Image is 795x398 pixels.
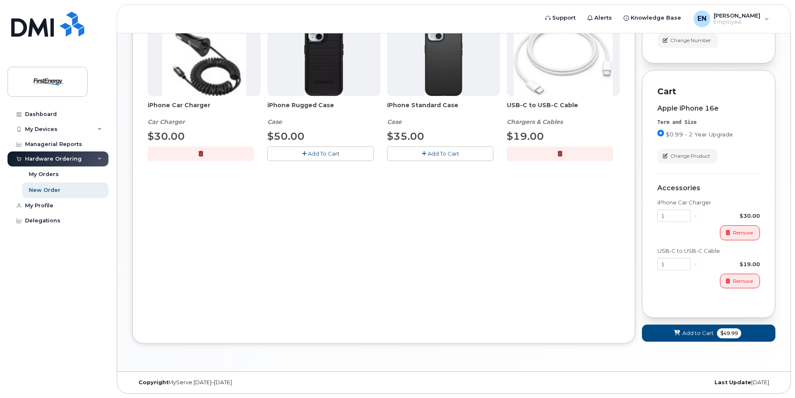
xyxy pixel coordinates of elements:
span: $0.99 - 2 Year Upgrade [666,131,733,138]
div: iPhone Car Charger [148,101,261,126]
span: $19.00 [507,130,544,142]
button: Remove [720,225,760,240]
span: Employee [714,19,760,25]
input: $0.99 - 2 Year Upgrade [657,130,664,136]
div: MyServe [DATE]–[DATE] [132,379,347,386]
button: Add to Cart $49.99 [642,325,775,342]
strong: Copyright [138,379,169,385]
div: $30.00 [700,212,760,220]
span: $30.00 [148,130,185,142]
img: USB-C.jpg [514,23,613,96]
span: Remove [733,229,753,237]
span: Knowledge Base [631,14,681,22]
em: Case [387,118,402,126]
a: Alerts [581,10,618,26]
div: Accessories [657,184,760,192]
span: [PERSON_NAME] [714,12,760,19]
div: USB-C to USB-C Cable [507,101,620,126]
span: $35.00 [387,130,424,142]
div: iPhone Standard Case [387,101,500,126]
em: Chargers & Cables [507,118,563,126]
em: Case [267,118,282,126]
button: Change Product [657,149,717,164]
a: Knowledge Base [618,10,687,26]
iframe: Messenger Launcher [759,362,789,392]
div: x [691,212,700,220]
button: Change Number [657,33,718,48]
span: iPhone Standard Case [387,101,500,118]
span: USB-C to USB-C Cable [507,101,620,118]
span: iPhone Car Charger [148,101,261,118]
span: Remove [733,277,753,285]
p: Cart [657,86,760,98]
span: Support [552,14,576,22]
span: Alerts [594,14,612,22]
span: EN [697,14,707,24]
div: iPhone Rugged Case [267,101,380,126]
div: [DATE] [561,379,775,386]
div: Apple iPhone 16e [657,105,760,112]
img: Symmetry.jpg [425,23,463,96]
div: $19.00 [700,260,760,268]
div: iPhone Car Charger [657,199,760,207]
span: Change Number [670,37,711,44]
span: $49.99 [717,328,741,338]
button: Add To Cart [387,146,493,161]
div: USB-C to USB-C Cable [657,247,760,255]
img: Defender.jpg [304,23,344,96]
div: Eric Null [688,10,775,27]
button: Add To Cart [267,146,374,161]
span: iPhone Rugged Case [267,101,380,118]
span: Add To Cart [308,150,340,157]
div: Term and Size [657,119,760,126]
a: Support [539,10,581,26]
span: $50.00 [267,130,304,142]
span: Change Product [670,152,710,160]
button: Remove [720,274,760,288]
img: iphonesecg.jpg [162,23,246,96]
span: Add To Cart [428,150,459,157]
div: x [691,260,700,268]
span: Add to Cart [682,329,714,337]
em: Car Charger [148,118,185,126]
strong: Last Update [714,379,751,385]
